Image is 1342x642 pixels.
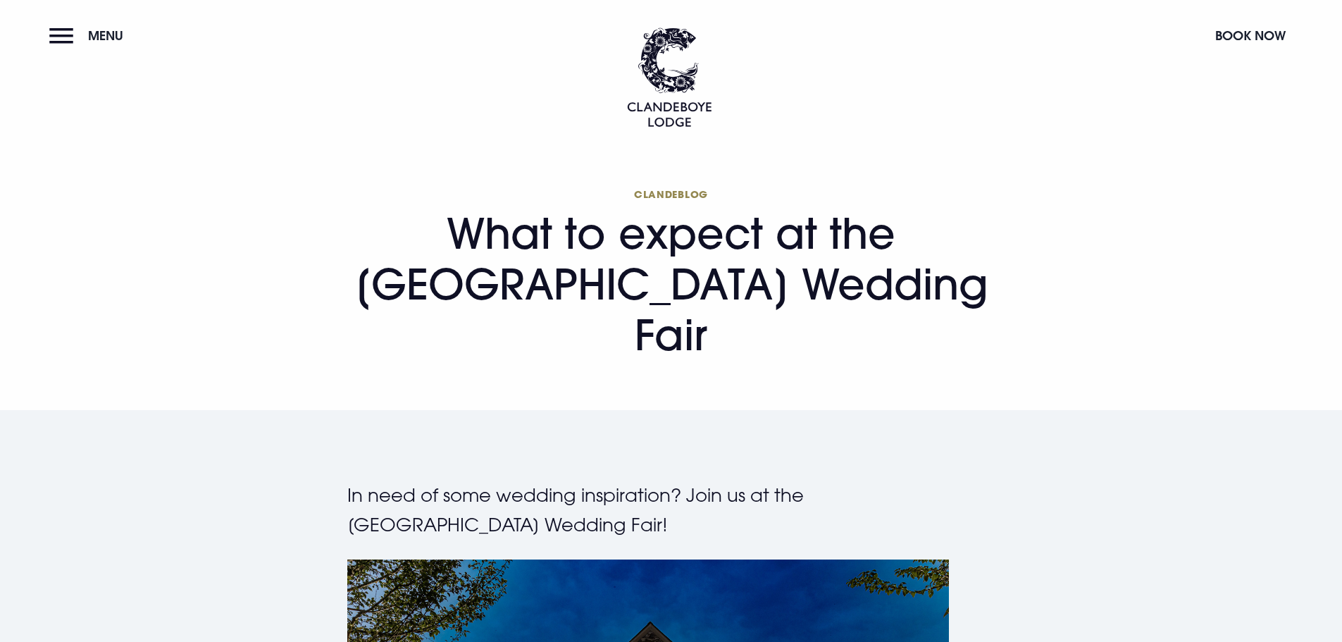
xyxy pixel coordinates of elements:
[1208,20,1293,51] button: Book Now
[347,481,995,539] p: In need of some wedding inspiration? Join us at the [GEOGRAPHIC_DATA] Wedding Fair!
[627,27,712,127] img: Clandeboye Lodge
[49,20,130,51] button: Menu
[347,187,995,360] h1: What to expect at the [GEOGRAPHIC_DATA] Wedding Fair
[347,187,995,201] span: Clandeblog
[88,27,123,44] span: Menu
